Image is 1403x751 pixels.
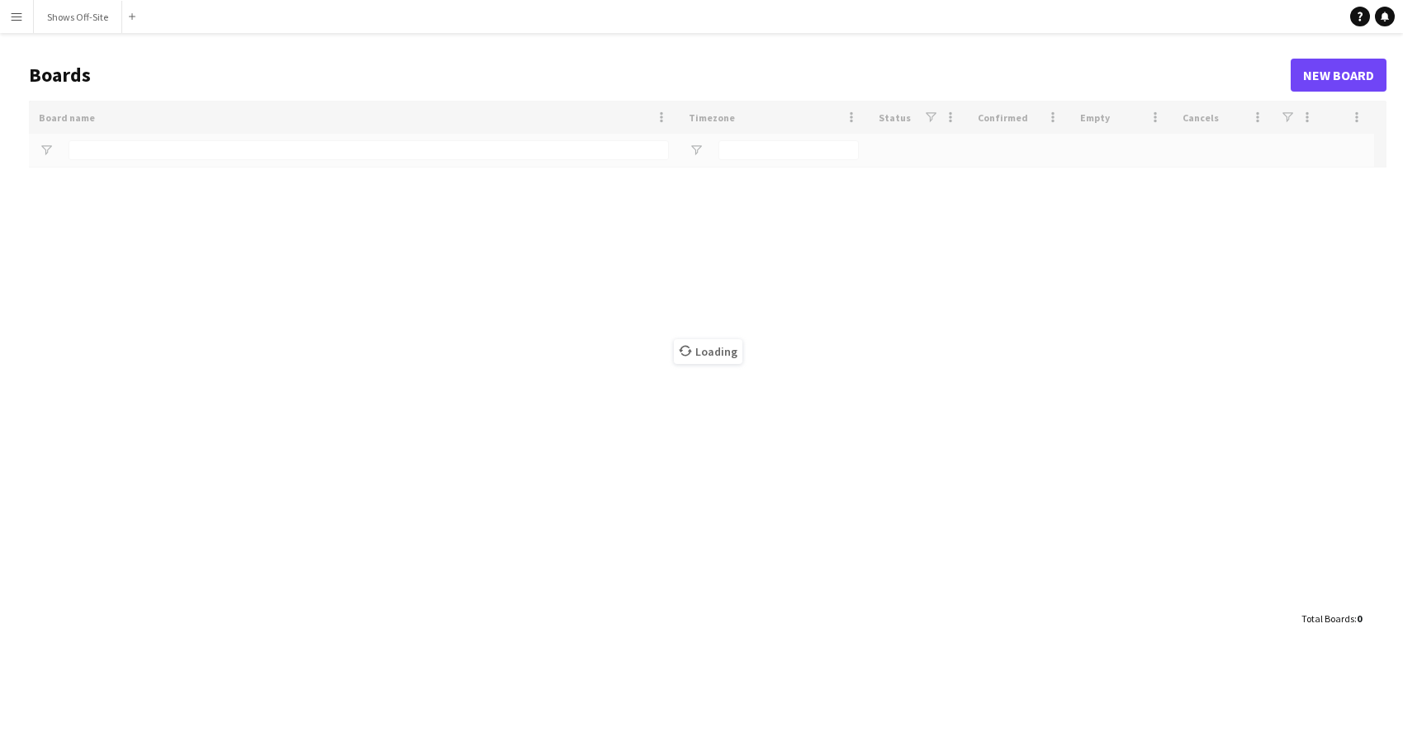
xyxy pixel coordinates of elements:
[1301,612,1354,625] span: Total Boards
[1291,59,1386,92] a: New Board
[29,63,1291,87] h1: Boards
[674,339,742,364] span: Loading
[1357,612,1362,625] span: 0
[1301,602,1362,635] div: :
[34,1,122,33] button: Shows Off-Site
